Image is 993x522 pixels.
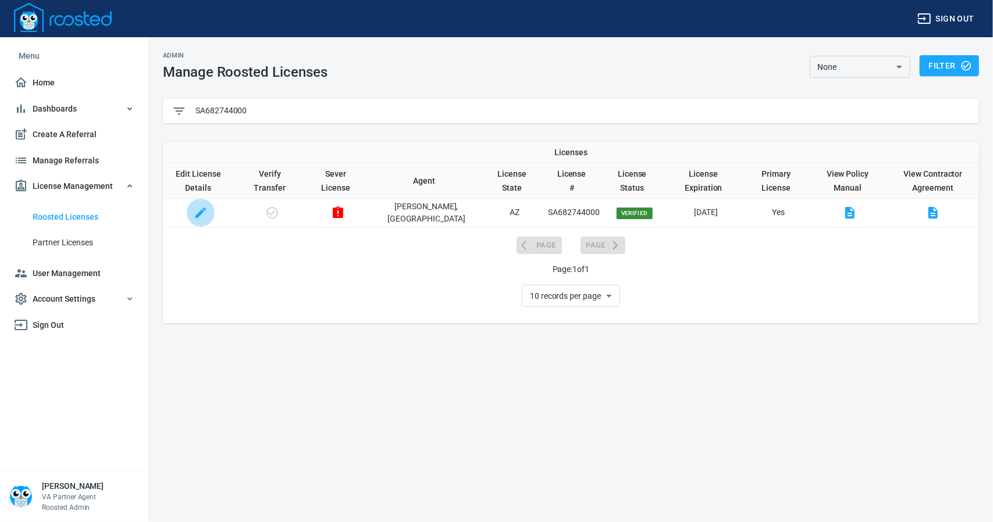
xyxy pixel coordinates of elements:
[9,230,139,256] a: Partner Licenses
[306,163,370,198] th: Sever License
[667,163,744,198] th: Toggle SortBy
[920,55,979,77] button: Filter
[9,286,139,312] button: Account Settings
[546,163,602,198] th: Toggle SortBy
[163,263,979,276] p: Page: 1 of 1
[9,148,139,174] a: Manage Referrals
[617,208,653,219] span: Verified
[14,153,134,168] span: Manage Referrals
[33,235,134,250] span: Partner Licenses
[546,206,602,219] p: SA682744000
[9,70,139,96] a: Home
[9,485,33,508] img: Person
[913,8,979,30] button: Sign out
[602,163,667,198] th: Toggle SortBy
[917,12,974,26] span: Sign out
[483,163,546,198] th: Toggle SortBy
[163,163,239,198] th: Edit License Details
[929,59,970,73] span: Filter
[745,206,813,219] p: Yes
[42,502,104,513] p: Roosted Admin
[14,127,134,142] span: Create A Referral
[370,201,483,225] p: [PERSON_NAME] , [GEOGRAPHIC_DATA]
[14,76,134,90] span: Home
[9,42,139,70] li: Menu
[33,210,134,224] span: Roosted Licenses
[9,312,139,338] a: Sign Out
[42,480,104,492] h6: [PERSON_NAME]
[9,173,139,199] button: License Management
[745,163,813,198] th: Toggle SortBy
[42,492,104,502] p: VA Partner Agent
[887,163,979,198] th: View Contractor Agreement
[14,292,134,306] span: Account Settings
[14,318,134,332] span: Sign Out
[944,470,984,513] iframe: Chat
[9,96,139,122] button: Dashboards
[483,206,546,219] p: AZ
[9,204,139,230] a: Roosted Licenses
[239,163,306,198] th: Verify Transfer
[163,142,979,163] th: Licenses
[813,163,887,198] th: View Policy Manual
[667,206,744,219] p: [DATE]
[9,260,139,287] a: User Management
[14,3,112,32] img: Logo
[14,179,134,194] span: License Management
[14,102,134,116] span: Dashboards
[9,121,139,148] a: Create A Referral
[163,64,328,80] h1: Manage Roosted Licenses
[163,52,328,59] h2: Admin
[370,163,483,198] th: Toggle SortBy
[14,266,134,281] span: User Management
[195,102,970,120] input: Type to Filter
